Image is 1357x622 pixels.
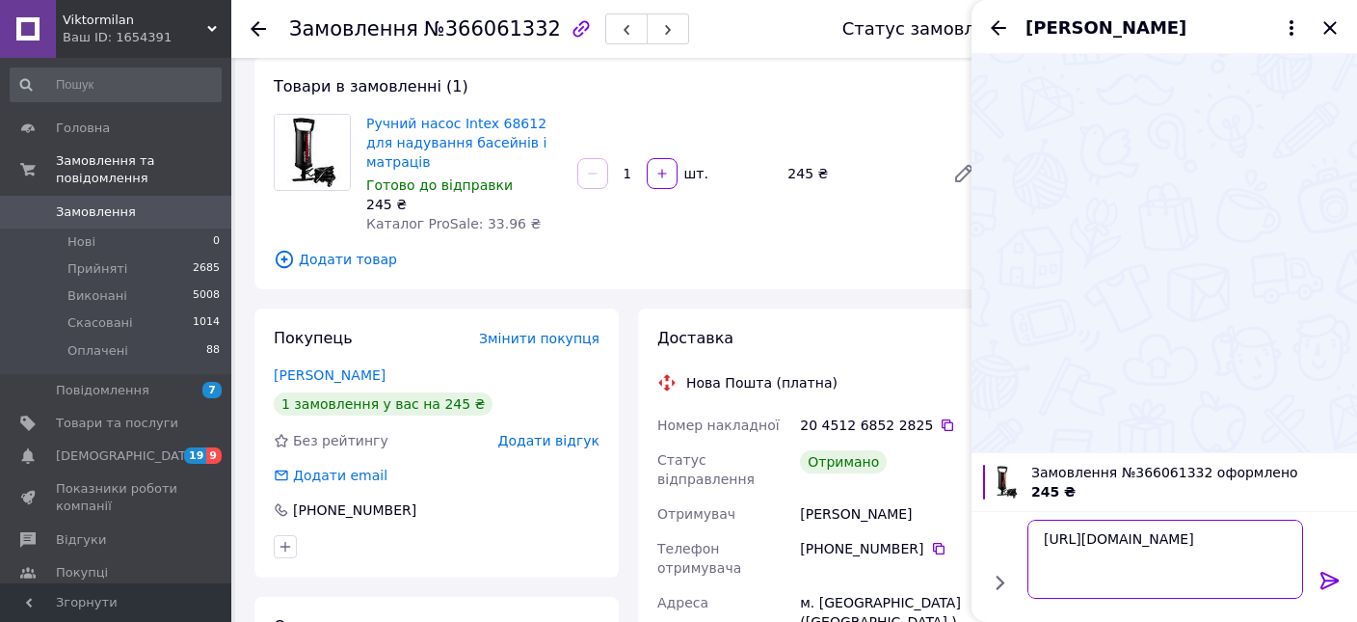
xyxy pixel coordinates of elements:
[56,531,106,549] span: Відгуки
[193,314,220,332] span: 1014
[67,314,133,332] span: Скасовані
[657,418,780,433] span: Номер накладної
[366,116,546,170] a: Ручний насос Intex 68612 для надування басейнів і матраців
[291,500,418,520] div: [PHONE_NUMBER]
[800,416,983,435] div: 20 4512 6852 2825
[193,260,220,278] span: 2685
[274,249,983,270] span: Додати товар
[293,433,388,448] span: Без рейтингу
[272,466,389,485] div: Додати email
[213,233,220,251] span: 0
[67,342,128,360] span: Оплачені
[657,329,733,347] span: Доставка
[796,497,987,531] div: [PERSON_NAME]
[989,465,1024,500] img: 1090725663_w100_h100_ruchnoj-nasos-intex.jpg
[366,177,513,193] span: Готово до відправки
[275,115,350,190] img: Ручний насос Intex 68612 для надування басейнів і матраців
[681,373,842,392] div: Нова Пошта (платна)
[1025,15,1303,41] button: [PERSON_NAME]
[657,541,741,576] span: Телефон отримувача
[67,287,127,305] span: Виконані
[987,16,1010,40] button: Назад
[800,450,887,473] div: Отримано
[56,564,108,581] span: Покупці
[56,152,231,187] span: Замовлення та повідомлення
[206,447,222,464] span: 9
[193,287,220,305] span: 5008
[780,160,937,187] div: 245 ₴
[56,415,178,432] span: Товари та послуги
[56,382,149,399] span: Повідомлення
[366,216,541,231] span: Каталог ProSale: 33.96 ₴
[1025,15,1186,41] span: [PERSON_NAME]
[679,164,710,183] div: шт.
[63,12,207,29] span: Viktormilan
[657,452,755,487] span: Статус відправлення
[1027,520,1303,599] textarea: [URL][DOMAIN_NAME]
[479,331,599,346] span: Змінити покупця
[67,233,95,251] span: Нові
[657,595,708,610] span: Адреса
[63,29,231,46] div: Ваш ID: 1654391
[1318,16,1342,40] button: Закрити
[800,539,983,558] div: [PHONE_NUMBER]
[1031,463,1345,482] span: Замовлення №366061332 оформлено
[657,506,735,522] span: Отримувач
[291,466,389,485] div: Додати email
[274,329,353,347] span: Покупець
[206,342,220,360] span: 88
[842,19,1020,39] div: Статус замовлення
[10,68,222,102] input: Пошук
[945,154,983,193] a: Редагувати
[202,382,222,398] span: 7
[274,367,386,383] a: [PERSON_NAME]
[184,447,206,464] span: 19
[987,570,1012,595] button: Показати кнопки
[67,260,127,278] span: Прийняті
[498,433,599,448] span: Додати відгук
[56,447,199,465] span: [DEMOGRAPHIC_DATA]
[366,195,562,214] div: 245 ₴
[56,203,136,221] span: Замовлення
[289,17,418,41] span: Замовлення
[274,392,492,416] div: 1 замовлення у вас на 245 ₴
[274,77,468,95] span: Товари в замовленні (1)
[251,19,266,39] div: Повернутися назад
[424,17,561,41] span: №366061332
[56,120,110,137] span: Головна
[1031,484,1076,500] span: 245 ₴
[56,480,178,515] span: Показники роботи компанії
